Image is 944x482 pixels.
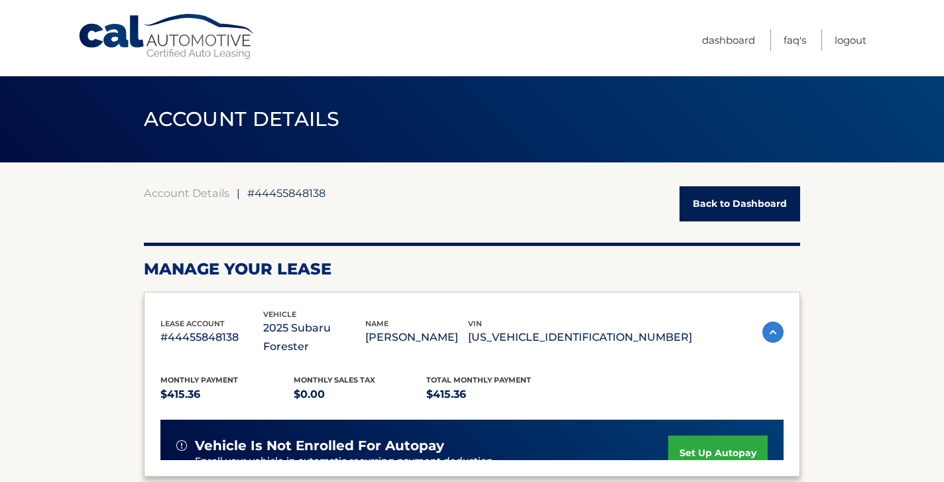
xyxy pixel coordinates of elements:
[247,186,325,200] span: #44455848138
[784,29,806,51] a: FAQ's
[237,186,240,200] span: |
[176,440,187,451] img: alert-white.svg
[160,385,294,404] p: $415.36
[195,438,444,454] span: vehicle is not enrolled for autopay
[668,436,768,471] a: set up autopay
[702,29,755,51] a: Dashboard
[144,259,800,279] h2: Manage Your Lease
[365,319,388,328] span: name
[195,454,668,469] p: Enroll your vehicle in automatic recurring payment deduction.
[426,385,560,404] p: $415.36
[263,319,366,356] p: 2025 Subaru Forester
[144,186,229,200] a: Account Details
[263,310,296,319] span: vehicle
[426,375,531,385] span: Total Monthly Payment
[144,107,340,131] span: ACCOUNT DETAILS
[78,13,257,60] a: Cal Automotive
[679,186,800,221] a: Back to Dashboard
[762,322,784,343] img: accordion-active.svg
[160,319,225,328] span: lease account
[835,29,866,51] a: Logout
[468,328,692,347] p: [US_VEHICLE_IDENTIFICATION_NUMBER]
[160,328,263,347] p: #44455848138
[160,375,238,385] span: Monthly Payment
[365,328,468,347] p: [PERSON_NAME]
[468,319,482,328] span: vin
[294,385,427,404] p: $0.00
[294,375,375,385] span: Monthly sales Tax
